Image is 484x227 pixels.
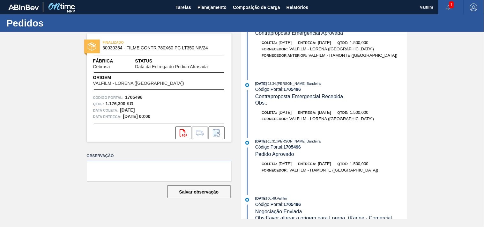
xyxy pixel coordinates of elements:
[255,144,407,150] div: Código Portal:
[175,4,191,11] span: Tarefas
[209,127,225,139] div: Informar alteração no pedido
[289,116,374,121] span: VALFILM - LORENA ([GEOGRAPHIC_DATA])
[8,4,39,10] img: TNhmsLtSVTkK8tSr43FrP2fwEKptu5GPRR3wAAAABJRU5ErkJggg==
[255,100,267,106] span: Obs: .
[106,101,133,106] strong: 1.176,300 KG
[93,107,119,113] span: Data coleta:
[287,4,308,11] span: Relatórios
[267,140,276,143] span: - 13:31
[267,82,276,85] span: - 13:34
[298,41,316,45] span: Entrega:
[125,95,143,100] strong: 1705496
[93,81,184,86] span: VALFILM - LORENA ([GEOGRAPHIC_DATA])
[93,113,122,120] span: Data entrega:
[233,4,280,11] span: Composição de Carga
[245,83,249,87] img: atual
[262,54,307,57] span: Fornecedor Anterior:
[279,110,292,115] span: [DATE]
[338,41,348,45] span: Qtde:
[103,46,219,50] span: 30030354 - FILME CONTR 780X60 PC LT350 NIV24
[255,94,343,99] span: Contraproposta Emergencial Recebida
[276,139,321,143] span: : [PERSON_NAME] Bandeira
[93,101,104,107] span: Qtde :
[255,202,407,207] div: Código Portal:
[93,64,110,69] span: Cebrasa
[255,30,343,36] span: Contraproposta Emergencial Aprovada
[284,202,301,207] strong: 1705496
[276,196,287,200] span: : Valfilm
[298,162,316,166] span: Entrega:
[197,4,227,11] span: Planejamento
[6,19,120,27] h1: Pedidos
[338,162,348,166] span: Qtde:
[318,161,331,166] span: [DATE]
[245,141,249,145] img: atual
[255,209,302,214] span: Negociação Enviada
[298,111,316,114] span: Entrega:
[279,40,292,45] span: [DATE]
[262,162,277,166] span: Coleta:
[289,168,378,172] span: VALFILM - ITAMONTE ([GEOGRAPHIC_DATA])
[318,40,331,45] span: [DATE]
[87,151,232,161] label: Observação
[438,3,459,12] button: Notificações
[279,161,292,166] span: [DATE]
[135,64,208,69] span: Data da Entrega do Pedido Atrasada
[262,41,277,45] span: Coleta:
[255,87,407,92] div: Código Portal:
[120,107,135,113] strong: [DATE]
[175,127,191,139] div: Abrir arquivo PDF
[103,39,192,46] span: FINALIZADO
[93,74,202,81] span: Origem
[350,40,369,45] span: 1.500,000
[255,151,294,157] span: Pedido Aprovado
[276,82,321,85] span: : [PERSON_NAME] Bandeira
[123,114,151,119] strong: [DATE] 00:00
[449,1,454,8] span: 1
[88,42,96,51] img: status
[262,168,288,172] span: Fornecedor:
[192,127,208,139] div: Ir para Composição de Carga
[255,215,393,227] span: Obs: Favor alterar a origem para Lorena. (Karine - Comercial Itamonte)
[470,4,478,11] img: Logout
[262,47,288,51] span: Fornecedor:
[93,94,124,101] span: Código Portal:
[255,82,267,85] span: [DATE]
[284,144,301,150] strong: 1705496
[93,58,130,64] span: Fábrica
[255,196,267,200] span: [DATE]
[255,139,267,143] span: [DATE]
[135,58,225,64] span: Status
[267,197,276,200] span: - 08:48
[245,198,249,202] img: atual
[309,53,398,58] span: VALFILM - ITAMONTE ([GEOGRAPHIC_DATA])
[318,110,331,115] span: [DATE]
[289,47,374,51] span: VALFILM - LORENA ([GEOGRAPHIC_DATA])
[350,161,369,166] span: 1.500,000
[167,186,231,198] button: Salvar observação
[284,87,301,92] strong: 1705496
[350,110,369,115] span: 1.500,000
[262,111,277,114] span: Coleta:
[338,111,348,114] span: Qtde:
[262,117,288,121] span: Fornecedor:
